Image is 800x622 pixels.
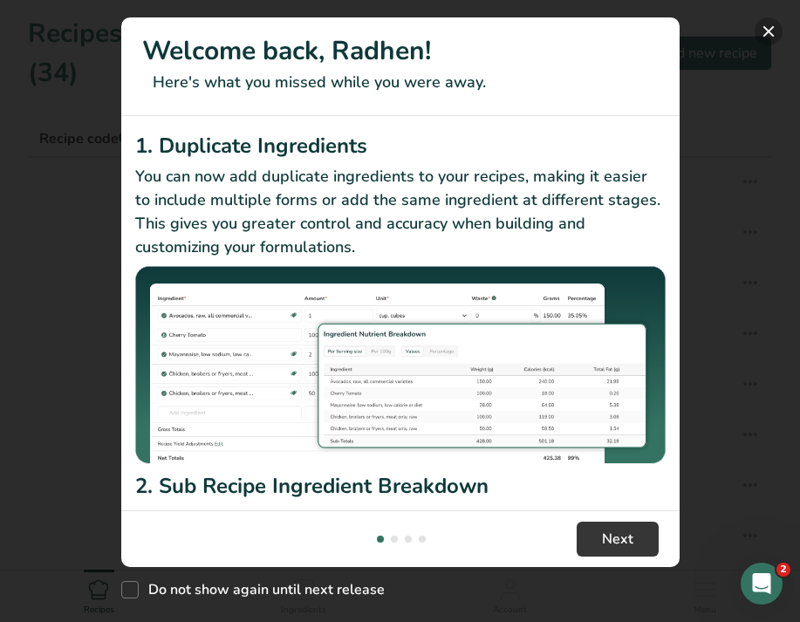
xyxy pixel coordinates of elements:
h1: Welcome back, Radhen! [142,31,659,71]
p: You can now add duplicate ingredients to your recipes, making it easier to include multiple forms... [135,165,666,259]
span: Next [602,529,633,550]
p: Checkout our new Sub Recipe Ingredient breakdown in the recipe builder. You can now see your Reci... [135,505,666,576]
span: Do not show again until next release [139,581,385,598]
h2: 2. Sub Recipe Ingredient Breakdown [135,470,666,502]
button: Next [577,522,659,557]
h2: 1. Duplicate Ingredients [135,130,666,161]
img: Duplicate Ingredients [135,266,666,464]
iframe: Intercom live chat [741,563,783,605]
span: 2 [776,563,790,577]
p: Here's what you missed while you were away. [142,71,659,94]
